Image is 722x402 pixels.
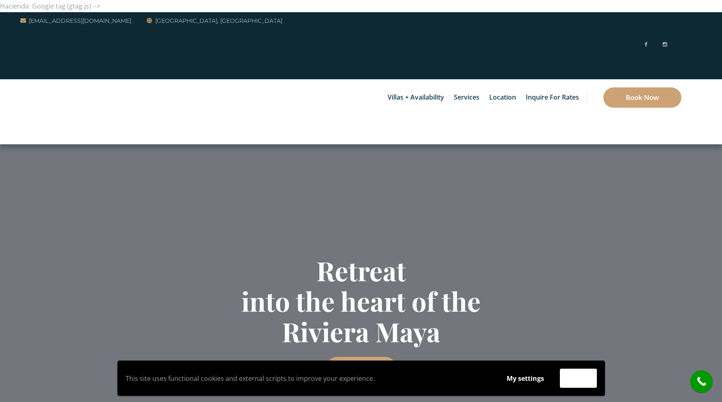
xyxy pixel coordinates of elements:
[20,81,59,142] img: Awesome Logo
[384,79,448,116] a: Villas + Availability
[692,372,711,391] i: call
[675,15,681,76] img: svg%3E
[327,357,396,377] a: Inquire
[560,369,597,388] button: Accept
[499,369,552,388] button: My settings
[485,79,520,116] a: Location
[126,372,491,385] p: This site uses functional cookies and external scripts to improve your experience.
[20,16,131,26] a: [EMAIL_ADDRESS][DOMAIN_NAME]
[603,87,681,108] a: Book Now
[690,370,713,393] a: call
[450,79,484,116] a: Services
[522,79,583,116] a: Inquire for Rates
[147,16,282,26] a: [GEOGRAPHIC_DATA], [GEOGRAPHIC_DATA]
[124,255,599,347] h1: Retreat into the heart of the Riviera Maya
